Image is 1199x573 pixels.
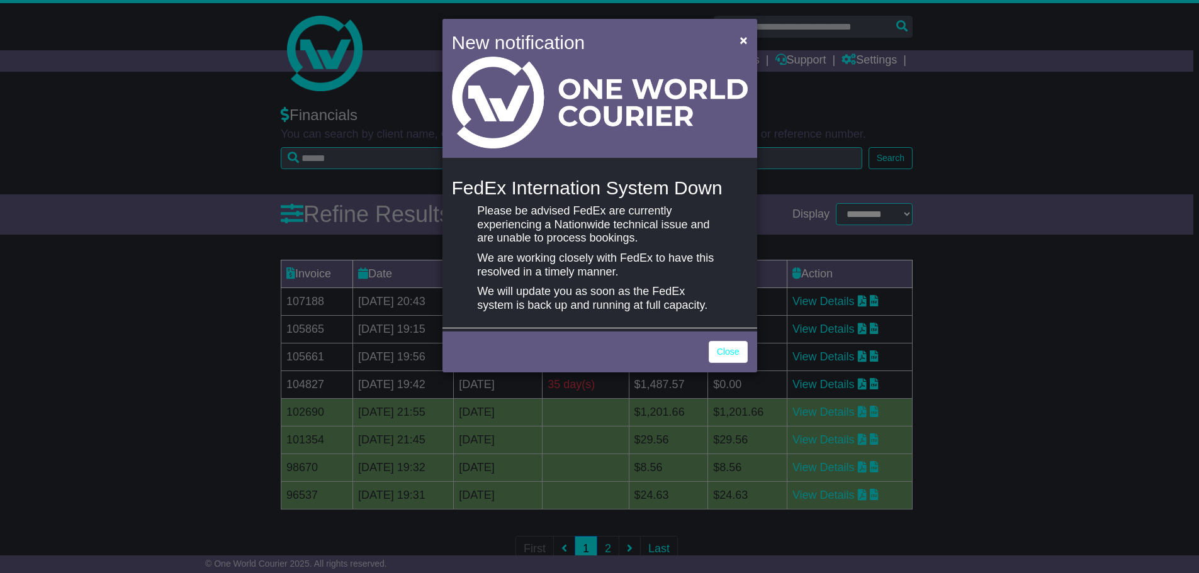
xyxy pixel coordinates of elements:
[452,28,722,57] h4: New notification
[452,177,748,198] h4: FedEx Internation System Down
[740,33,747,47] span: ×
[477,252,721,279] p: We are working closely with FedEx to have this resolved in a timely manner.
[709,341,748,363] a: Close
[477,204,721,245] p: Please be advised FedEx are currently experiencing a Nationwide technical issue and are unable to...
[733,27,753,53] button: Close
[477,285,721,312] p: We will update you as soon as the FedEx system is back up and running at full capacity.
[452,57,748,148] img: Light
